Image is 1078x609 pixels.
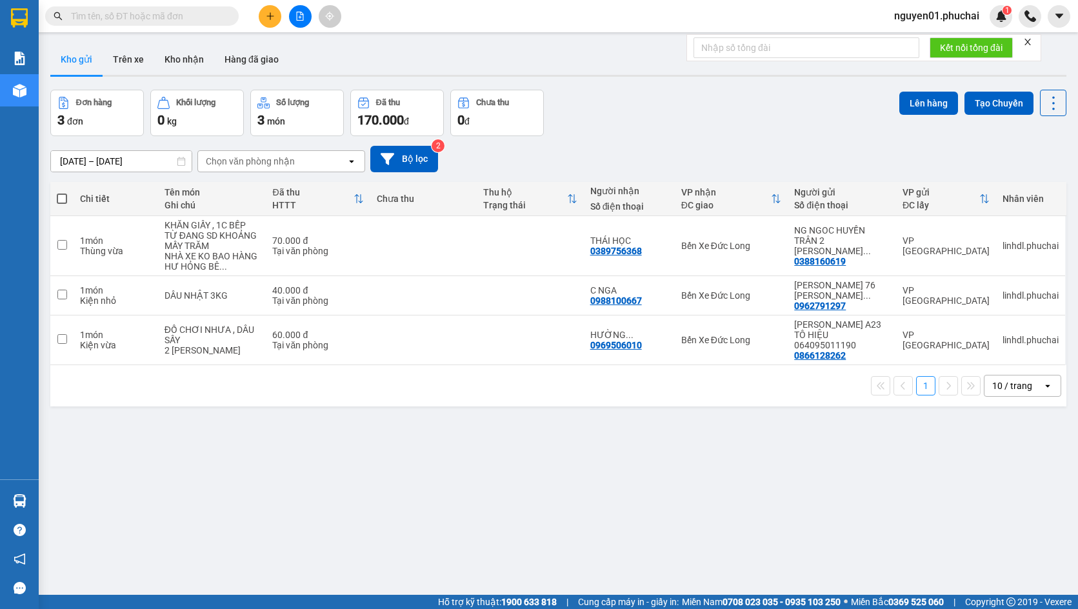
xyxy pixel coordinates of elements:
[794,225,890,256] div: NG NGOC HUYỀN TRÂN 2 HOÀNG HOA THÁM / số cccd : 096195012475
[50,90,144,136] button: Đơn hàng3đơn
[590,285,668,295] div: C NGA
[272,330,364,340] div: 60.000 đ
[1003,335,1059,345] div: linhdl.phuchai
[863,246,871,256] span: ...
[476,98,509,107] div: Chưa thu
[54,12,63,21] span: search
[157,112,165,128] span: 0
[67,116,83,126] span: đơn
[80,330,152,340] div: 1 món
[14,582,26,594] span: message
[165,345,260,355] div: 2 MÓN DÁN CHUNG
[319,5,341,28] button: aim
[682,595,841,609] span: Miền Nam
[272,295,364,306] div: Tại văn phòng
[930,37,1013,58] button: Kết nối tổng đài
[80,285,152,295] div: 1 món
[916,376,935,395] button: 1
[76,98,112,107] div: Đơn hàng
[1006,597,1015,606] span: copyright
[953,595,955,609] span: |
[404,116,409,126] span: đ
[350,90,444,136] button: Đã thu170.000đ
[888,597,944,607] strong: 0369 525 060
[903,187,979,197] div: VP gửi
[80,340,152,350] div: Kiện vừa
[903,285,990,306] div: VP [GEOGRAPHIC_DATA]
[267,116,285,126] span: món
[13,84,26,97] img: warehouse-icon
[590,186,668,196] div: Người nhận
[1003,6,1012,15] sup: 1
[590,246,642,256] div: 0389756368
[80,194,152,204] div: Chi tiết
[483,187,566,197] div: Thu hộ
[14,553,26,565] span: notification
[370,146,438,172] button: Bộ lọc
[346,156,357,166] svg: open
[1004,6,1009,15] span: 1
[51,151,192,172] input: Select a date range.
[325,12,334,21] span: aim
[899,92,958,115] button: Lên hàng
[357,112,404,128] span: 170.000
[165,324,260,345] div: ĐỒ CHƠI NHƯA , DÂU SẤY
[590,295,642,306] div: 0988100667
[272,235,364,246] div: 70.000 đ
[165,187,260,197] div: Tên món
[590,340,642,350] div: 0969506010
[150,90,244,136] button: Khối lượng0kg
[794,187,890,197] div: Người gửi
[1023,37,1032,46] span: close
[272,246,364,256] div: Tại văn phòng
[219,261,227,272] span: ...
[57,112,65,128] span: 3
[71,9,223,23] input: Tìm tên, số ĐT hoặc mã đơn
[995,10,1007,22] img: icon-new-feature
[250,90,344,136] button: Số lượng3món
[794,256,846,266] div: 0388160619
[903,330,990,350] div: VP [GEOGRAPHIC_DATA]
[295,12,304,21] span: file-add
[1003,290,1059,301] div: linhdl.phuchai
[501,597,557,607] strong: 1900 633 818
[457,112,464,128] span: 0
[154,44,214,75] button: Kho nhận
[438,595,557,609] span: Hỗ trợ kỹ thuật:
[1048,5,1070,28] button: caret-down
[103,44,154,75] button: Trên xe
[80,235,152,246] div: 1 món
[681,241,782,251] div: Bến Xe Đức Long
[681,187,772,197] div: VP nhận
[903,200,979,210] div: ĐC lấy
[450,90,544,136] button: Chưa thu0đ
[266,12,275,21] span: plus
[940,41,1003,55] span: Kết nối tổng đài
[794,301,846,311] div: 0962791297
[794,200,890,210] div: Số điện thoại
[266,182,370,216] th: Toggle SortBy
[863,290,871,301] span: ...
[794,350,846,361] div: 0866128262
[851,595,944,609] span: Miền Bắc
[1024,10,1036,22] img: phone-icon
[590,330,668,340] div: HƯỜNG 0975836376
[165,220,260,251] div: KHĂN GIẤY , 1C BẾP TỪ ĐANG SD KHOẢNG MẤY TRĂM
[432,139,444,152] sup: 2
[483,200,566,210] div: Trạng thái
[1003,241,1059,251] div: linhdl.phuchai
[794,280,890,301] div: PHẠM THỊ HUYỀN 76 NG AN NINH 038197033923
[477,182,583,216] th: Toggle SortBy
[167,116,177,126] span: kg
[176,98,215,107] div: Khối lượng
[206,155,295,168] div: Chọn văn phòng nhận
[14,524,26,536] span: question-circle
[50,44,103,75] button: Kho gửi
[590,235,668,246] div: THÁI HỌC
[626,330,634,340] span: ...
[272,187,354,197] div: Đã thu
[377,194,470,204] div: Chưa thu
[723,597,841,607] strong: 0708 023 035 - 0935 103 250
[694,37,919,58] input: Nhập số tổng đài
[566,595,568,609] span: |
